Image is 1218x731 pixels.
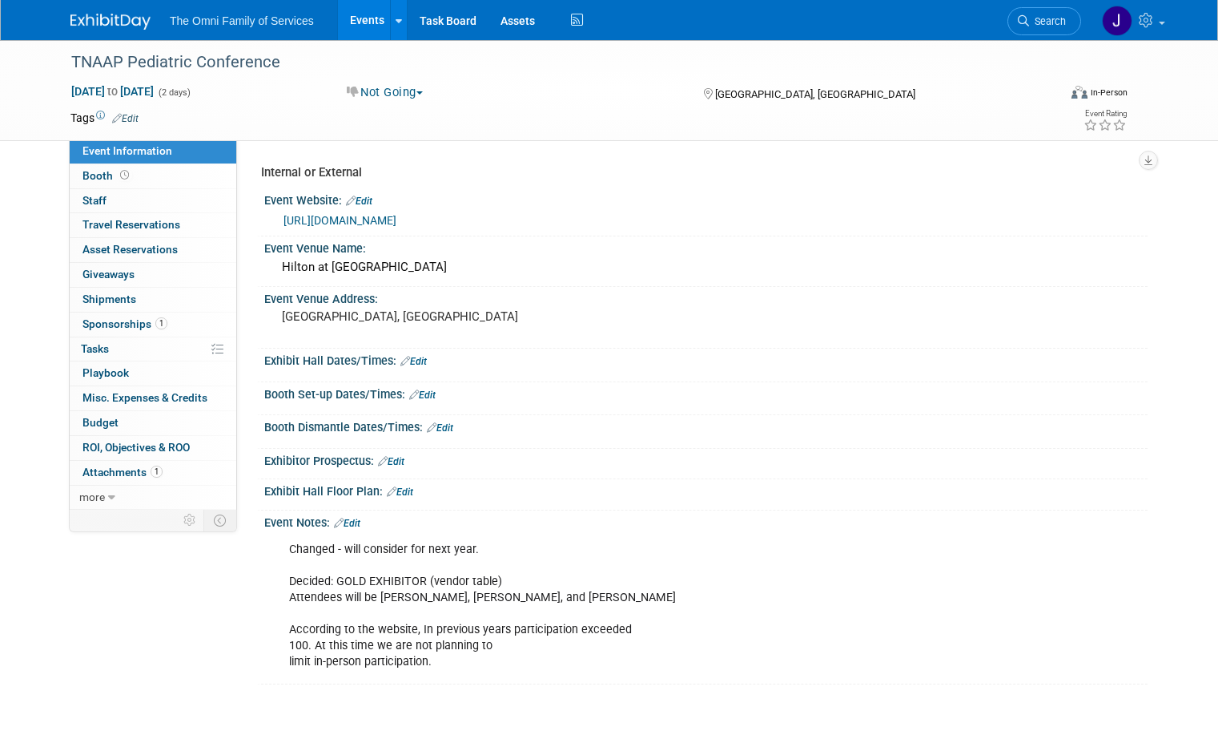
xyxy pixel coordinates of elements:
[70,386,236,410] a: Misc. Expenses & Credits
[1083,110,1127,118] div: Event Rating
[70,337,236,361] a: Tasks
[264,188,1148,209] div: Event Website:
[151,466,163,478] span: 1
[82,293,136,305] span: Shipments
[1090,87,1128,99] div: In-Person
[82,169,132,182] span: Booth
[79,491,105,503] span: more
[400,356,427,367] a: Edit
[264,479,1148,500] div: Exhibit Hall Floor Plan:
[70,361,236,386] a: Playbook
[1029,15,1066,27] span: Search
[334,518,360,529] a: Edit
[283,214,396,227] a: [URL][DOMAIN_NAME]
[1007,7,1081,35] a: Search
[715,88,915,100] span: [GEOGRAPHIC_DATA], [GEOGRAPHIC_DATA]
[82,391,207,404] span: Misc. Expenses & Credits
[427,422,453,434] a: Edit
[1071,86,1087,99] img: Format-Inperson.png
[70,164,236,188] a: Booth
[409,390,436,401] a: Edit
[70,486,236,510] a: more
[971,83,1128,107] div: Event Format
[264,349,1148,370] div: Exhibit Hall Dates/Times:
[264,236,1148,256] div: Event Venue Name:
[157,87,191,98] span: (2 days)
[82,466,163,479] span: Attachments
[341,84,429,101] button: Not Going
[276,255,1136,280] div: Hilton at [GEOGRAPHIC_DATA]
[264,382,1148,403] div: Booth Set-up Dates/Times:
[70,288,236,312] a: Shipments
[70,436,236,460] a: ROI, Objectives & ROO
[346,196,372,207] a: Edit
[155,317,167,329] span: 1
[82,366,129,379] span: Playbook
[81,342,109,355] span: Tasks
[70,238,236,262] a: Asset Reservations
[82,441,190,454] span: ROI, Objectives & ROO
[204,510,237,531] td: Toggle Event Tabs
[66,48,1038,77] div: TNAAP Pediatric Conference
[82,416,119,429] span: Budget
[82,194,107,207] span: Staff
[282,309,615,324] pre: [GEOGRAPHIC_DATA], [GEOGRAPHIC_DATA]
[112,113,139,124] a: Edit
[70,110,139,126] td: Tags
[70,139,236,164] a: Event Information
[82,243,178,256] span: Asset Reservations
[176,510,204,531] td: Personalize Event Tab Strip
[278,534,976,679] div: Changed - will consider for next year. Decided: GOLD EXHIBITOR (vendor table) Attendees will be [...
[264,287,1148,307] div: Event Venue Address:
[264,449,1148,470] div: Exhibitor Prospectus:
[82,144,172,157] span: Event Information
[70,213,236,237] a: Travel Reservations
[378,456,404,467] a: Edit
[264,415,1148,436] div: Booth Dismantle Dates/Times:
[105,85,120,98] span: to
[70,411,236,435] a: Budget
[264,511,1148,531] div: Event Notes:
[70,84,155,99] span: [DATE] [DATE]
[70,313,236,337] a: Sponsorships1
[261,164,1136,181] div: Internal or External
[82,218,180,231] span: Travel Reservations
[70,189,236,213] a: Staff
[117,169,132,181] span: Booth not reserved yet
[82,268,135,281] span: Giveaways
[82,317,167,330] span: Sponsorships
[387,487,413,498] a: Edit
[70,263,236,287] a: Giveaways
[1102,6,1132,36] img: John Toomey
[70,14,151,30] img: ExhibitDay
[170,14,314,27] span: The Omni Family of Services
[70,461,236,485] a: Attachments1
